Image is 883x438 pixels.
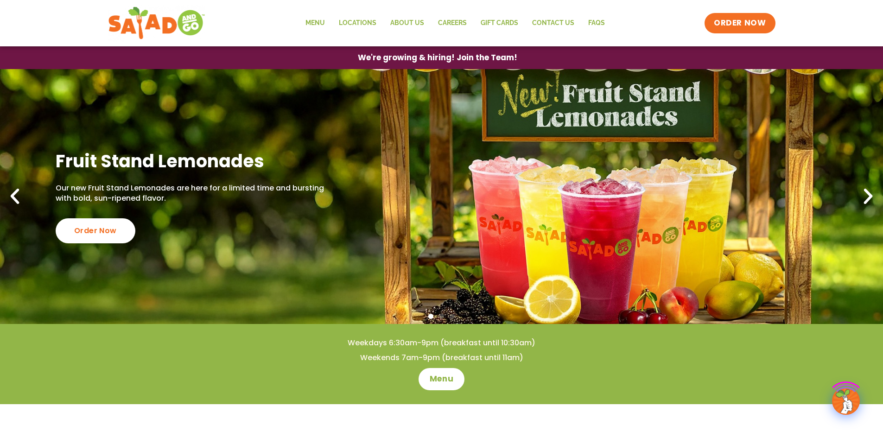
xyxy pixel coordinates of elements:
[439,314,444,319] span: Go to slide 2
[714,18,766,29] span: ORDER NOW
[705,13,775,33] a: ORDER NOW
[56,183,329,204] p: Our new Fruit Stand Lemonades are here for a limited time and bursting with bold, sun-ripened fla...
[344,47,531,69] a: We're growing & hiring! Join the Team!
[5,186,25,207] div: Previous slide
[299,13,612,34] nav: Menu
[56,150,329,172] h2: Fruit Stand Lemonades
[19,353,864,363] h4: Weekends 7am-9pm (breakfast until 11am)
[581,13,612,34] a: FAQs
[419,368,464,390] a: Menu
[358,54,517,62] span: We're growing & hiring! Join the Team!
[332,13,383,34] a: Locations
[525,13,581,34] a: Contact Us
[299,13,332,34] a: Menu
[474,13,525,34] a: GIFT CARDS
[383,13,431,34] a: About Us
[431,13,474,34] a: Careers
[428,314,433,319] span: Go to slide 1
[108,5,206,42] img: new-SAG-logo-768×292
[19,338,864,348] h4: Weekdays 6:30am-9pm (breakfast until 10:30am)
[56,218,135,243] div: Order Now
[430,374,453,385] span: Menu
[858,186,878,207] div: Next slide
[450,314,455,319] span: Go to slide 3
